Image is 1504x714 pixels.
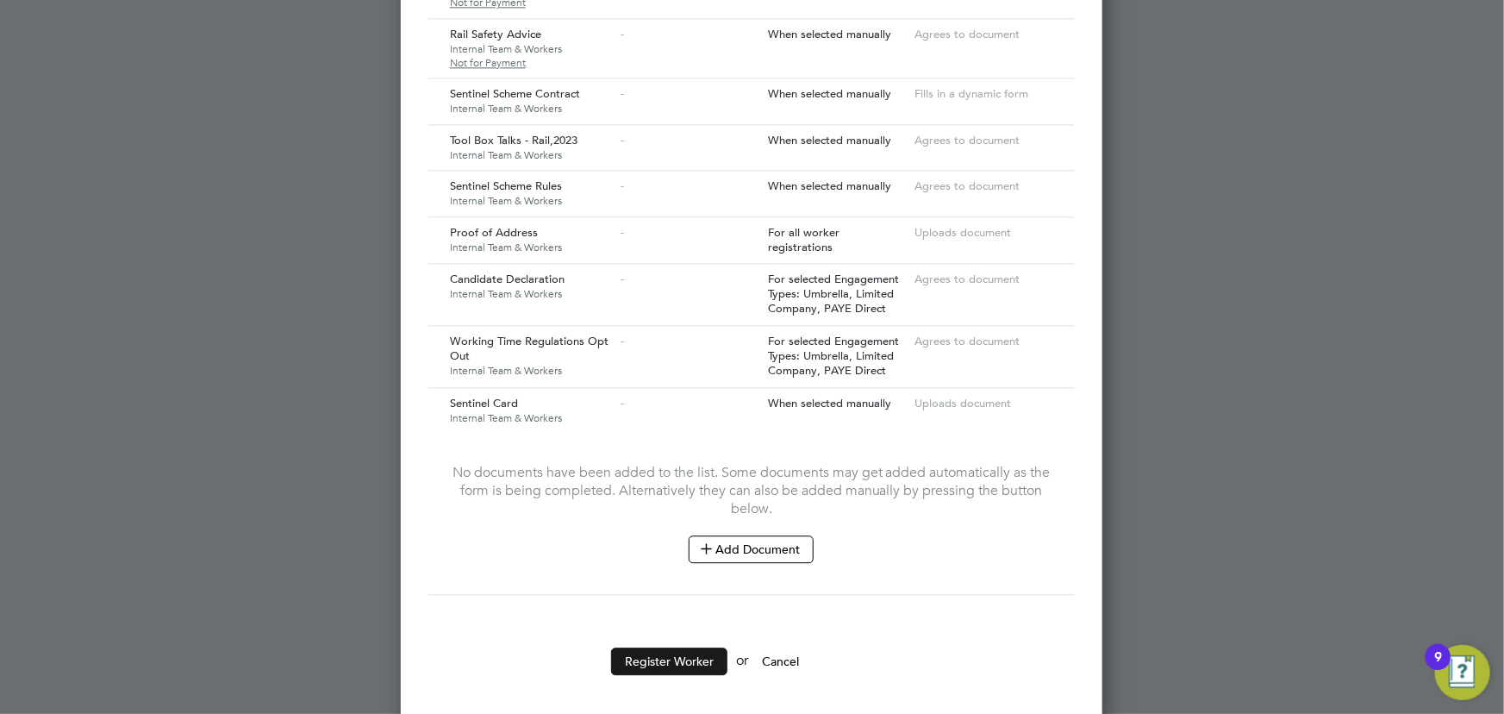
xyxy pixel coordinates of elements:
[768,86,891,101] span: When selected manually
[450,56,613,70] span: Not for Payment
[621,225,625,240] span: -
[446,464,1058,563] div: No documents have been added to the list. Some documents may get added automatically as the form ...
[450,364,613,378] span: Internal Team & Workers
[446,217,617,262] div: Proof of Address
[914,272,1020,286] span: Agrees to document
[446,388,617,433] div: Sentinel Card
[768,27,891,41] span: When selected manually
[1435,645,1490,700] button: Open Resource Center, 9 new notifications
[446,125,617,170] div: Tool Box Talks - Rail,2023
[621,396,625,410] span: -
[450,241,613,254] span: Internal Team & Workers
[1434,657,1442,680] div: 9
[621,272,625,286] span: -
[446,264,617,309] div: Candidate Declaration
[446,326,617,385] div: Working Time Regulations Opt Out
[768,225,839,254] span: For all worker registrations
[450,102,613,116] span: Internal Team & Workers
[914,86,1028,101] span: Fills in a dynamic form
[621,334,625,348] span: -
[450,194,613,208] span: Internal Team & Workers
[914,133,1020,147] span: Agrees to document
[768,396,891,410] span: When selected manually
[450,287,613,301] span: Internal Team & Workers
[621,86,625,101] span: -
[768,178,891,193] span: When selected manually
[768,133,891,147] span: When selected manually
[748,648,813,675] button: Cancel
[428,648,1075,692] li: or
[450,42,613,56] span: Internal Team & Workers
[914,178,1020,193] span: Agrees to document
[446,19,617,78] div: Rail Safety Advice
[768,334,899,378] span: For selected Engagement Types: Umbrella, Limited Company, PAYE Direct
[621,178,625,193] span: -
[768,272,899,316] span: For selected Engagement Types: Umbrella, Limited Company, PAYE Direct
[689,535,814,563] button: Add Document
[914,334,1020,348] span: Agrees to document
[914,27,1020,41] span: Agrees to document
[450,148,613,162] span: Internal Team & Workers
[621,27,625,41] span: -
[914,396,1011,410] span: Uploads document
[446,171,617,216] div: Sentinel Scheme Rules
[450,411,613,425] span: Internal Team & Workers
[914,225,1011,240] span: Uploads document
[621,133,625,147] span: -
[446,78,617,123] div: Sentinel Scheme Contract
[611,648,727,675] button: Register Worker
